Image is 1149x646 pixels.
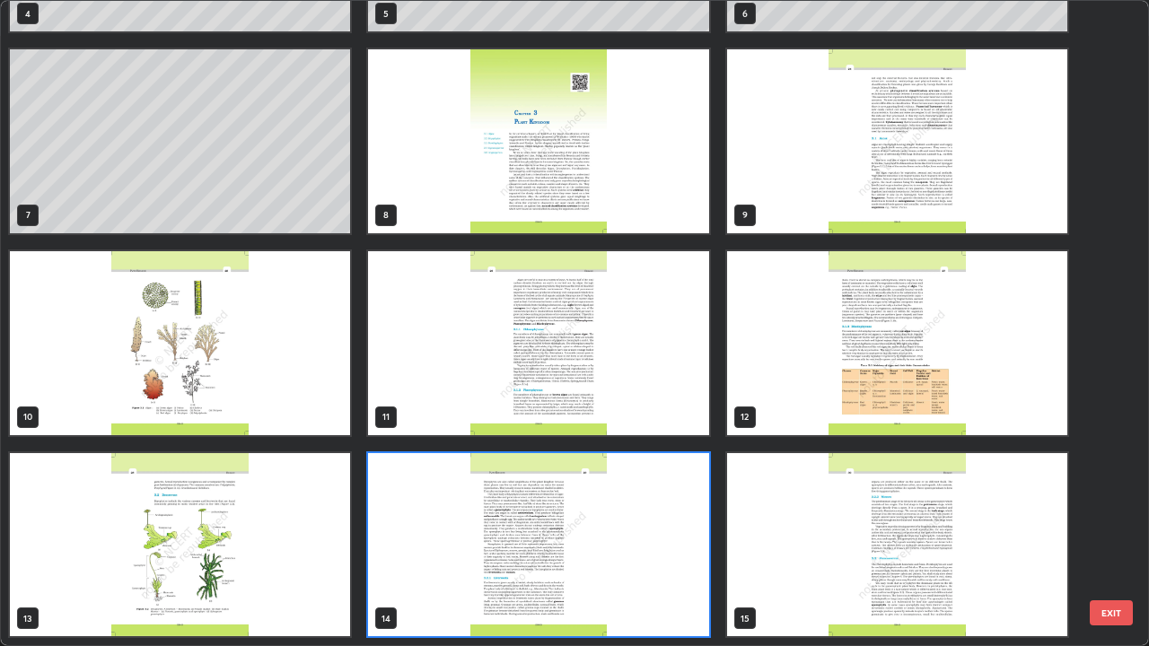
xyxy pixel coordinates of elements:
img: 1722855492VCYSJW.pdf [727,251,1067,435]
img: 1722855492VCYSJW.pdf [368,453,708,637]
img: 1722855492VCYSJW.pdf [727,453,1067,637]
img: 1722855492VCYSJW.pdf [727,49,1067,233]
img: 1722855492VCYSJW.pdf [10,251,350,435]
button: EXIT [1090,600,1133,625]
img: 1722855492VCYSJW.pdf [368,251,708,435]
img: 1722855492VCYSJW.pdf [368,49,708,233]
img: 1722855492VCYSJW.pdf [10,453,350,637]
div: grid [1,1,1117,645]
